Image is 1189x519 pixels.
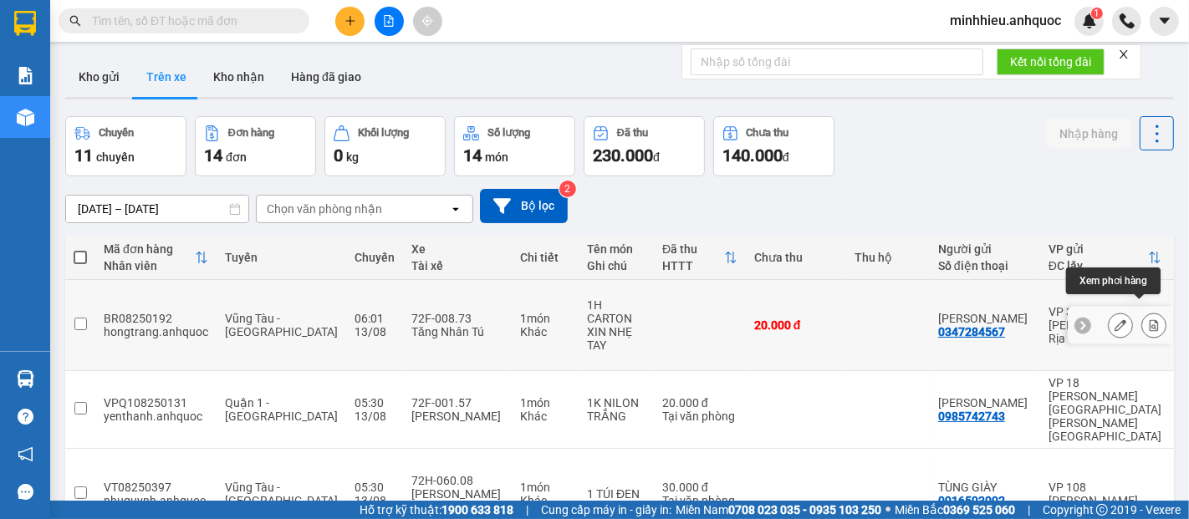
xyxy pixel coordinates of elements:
div: 13/08 [355,494,395,507]
button: caret-down [1150,7,1179,36]
div: 72F-001.57 [411,396,503,410]
div: [PERSON_NAME] [411,410,503,423]
button: Đơn hàng14đơn [195,116,316,176]
div: ĐC lấy [1049,259,1148,272]
div: Người gửi [938,242,1032,256]
span: question-circle [18,409,33,425]
button: Hàng đã giao [278,57,375,97]
span: 14 [463,145,482,165]
span: Cung cấp máy in - giấy in: [541,501,671,519]
button: Chuyến11chuyến [65,116,186,176]
button: Số lượng14món [454,116,575,176]
div: 72F-008.73 [411,312,503,325]
img: phone-icon [1120,13,1135,28]
div: Tài xế [411,259,503,272]
div: 0985742743 [938,410,1005,423]
div: Chuyến [355,251,395,264]
div: Khối lượng [358,127,409,139]
span: 14 [204,145,222,165]
span: aim [421,15,433,27]
div: Số điện thoại [938,259,1032,272]
div: Thu hộ [855,251,921,264]
div: [PERSON_NAME] [PERSON_NAME] [411,487,503,514]
span: Kết nối tổng đài [1010,53,1091,71]
div: Sửa đơn hàng [1108,313,1133,338]
button: file-add [375,7,404,36]
span: đơn [226,150,247,164]
div: Đã thu [617,127,648,139]
div: 1 món [520,481,570,494]
div: Tại văn phòng [662,410,737,423]
span: message [18,484,33,500]
div: Tăng Nhân Tú [411,325,503,338]
div: Chưa thu [754,251,838,264]
div: MINH HIEU [938,312,1032,325]
div: 1 món [520,396,570,410]
span: search [69,15,81,27]
div: Khác [520,494,570,507]
div: BR08250192 [104,312,208,325]
div: nhuquynh.anhquoc [104,494,208,507]
div: Nhân viên [104,259,195,272]
img: warehouse-icon [17,370,34,388]
div: Chi tiết [520,251,570,264]
button: Kết nối tổng đài [997,48,1105,75]
div: VP 108 [PERSON_NAME] [1049,481,1161,507]
sup: 1 [1091,8,1103,19]
div: Mã đơn hàng [104,242,195,256]
span: notification [18,446,33,462]
div: 1 món [520,312,570,325]
div: 13/08 [355,325,395,338]
button: aim [413,7,442,36]
button: Nhập hàng [1046,119,1131,149]
input: Select a date range. [66,196,248,222]
div: yenthanh.anhquoc [104,410,208,423]
div: Tại văn phòng [662,494,737,507]
span: | [1028,501,1030,519]
span: chuyến [96,150,135,164]
div: VP 18 [PERSON_NAME] [GEOGRAPHIC_DATA][PERSON_NAME][GEOGRAPHIC_DATA] [1049,376,1161,443]
span: Hỗ trợ kỹ thuật: [360,501,513,519]
div: Đơn hàng [228,127,274,139]
button: Đã thu230.000đ [584,116,705,176]
div: VP gửi [1049,242,1148,256]
button: Bộ lọc [480,189,568,223]
img: solution-icon [17,67,34,84]
svg: open [449,202,462,216]
sup: 2 [559,181,576,197]
div: Chuyến [99,127,134,139]
div: 06:01 [355,312,395,325]
img: icon-new-feature [1082,13,1097,28]
button: Kho nhận [200,57,278,97]
span: đ [653,150,660,164]
span: đ [783,150,789,164]
div: 0916593092 [938,494,1005,507]
div: HTTT [662,259,724,272]
div: Xe [411,242,503,256]
span: copyright [1096,504,1108,516]
div: 20.000 đ [754,318,838,332]
div: XIN NHẸ TAY [587,325,646,352]
span: | [526,501,528,519]
div: 0347284567 [938,325,1005,338]
div: 72H-060.08 [411,474,503,487]
div: VP 36 [PERSON_NAME] - Bà Rịa [1049,305,1161,345]
div: Tên món [587,242,646,256]
span: Quận 1 - [GEOGRAPHIC_DATA] [225,396,338,423]
img: warehouse-icon [17,109,34,126]
strong: 0708 023 035 - 0935 103 250 [728,503,881,516]
button: Trên xe [133,57,200,97]
div: Đã thu [662,242,724,256]
div: 1 TÚI ĐEN [587,487,646,501]
div: 05:30 [355,481,395,494]
div: VT08250397 [104,481,208,494]
button: Chưa thu140.000đ [713,116,834,176]
div: VPQ108250131 [104,396,208,410]
div: 05:30 [355,396,395,410]
div: 30.000 đ [662,481,737,494]
th: Toggle SortBy [654,236,746,280]
span: plus [344,15,356,27]
div: Xem phơi hàng [1066,267,1161,294]
div: Số lượng [487,127,530,139]
div: Ghi chú [587,259,646,272]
